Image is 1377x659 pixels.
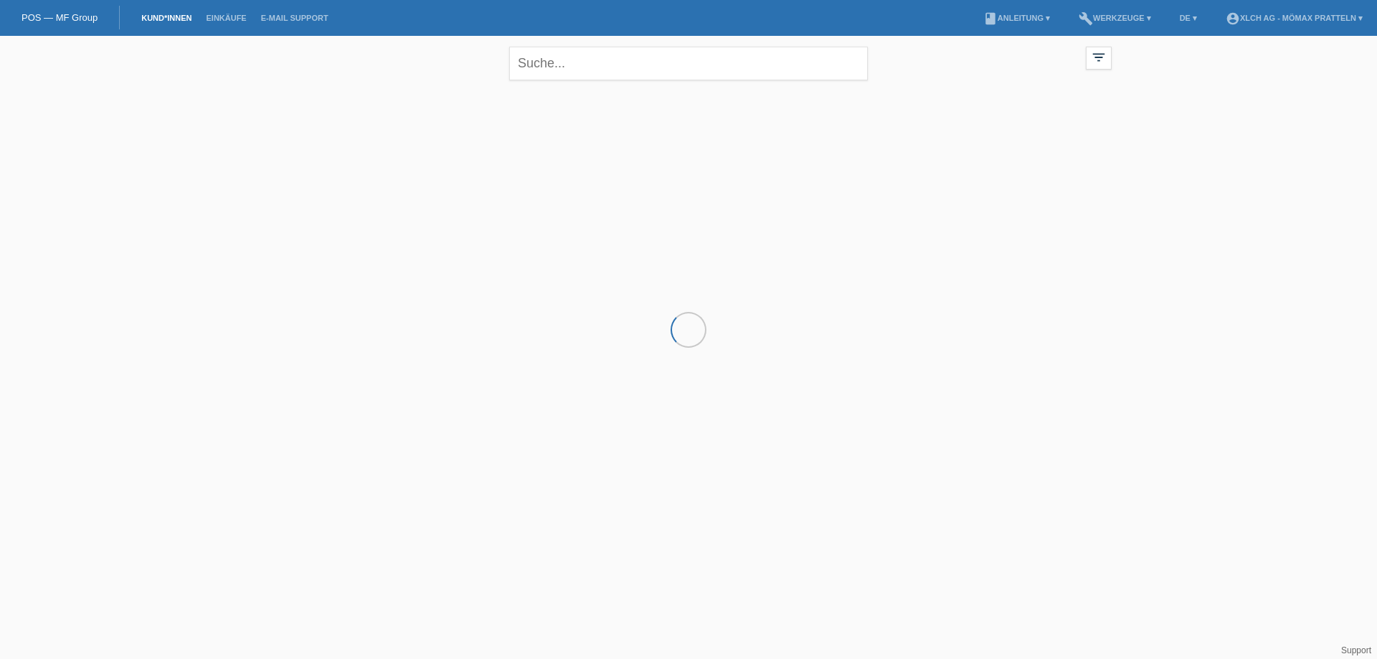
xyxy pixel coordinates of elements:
i: build [1079,11,1093,26]
a: DE ▾ [1173,14,1204,22]
i: book [983,11,998,26]
a: account_circleXLCH AG - Mömax Pratteln ▾ [1219,14,1370,22]
a: buildWerkzeuge ▾ [1071,14,1158,22]
a: E-Mail Support [254,14,336,22]
a: POS — MF Group [22,12,98,23]
i: filter_list [1091,49,1107,65]
input: Suche... [509,47,868,80]
i: account_circle [1226,11,1240,26]
a: Support [1341,645,1371,655]
a: Kund*innen [134,14,199,22]
a: bookAnleitung ▾ [976,14,1057,22]
a: Einkäufe [199,14,253,22]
